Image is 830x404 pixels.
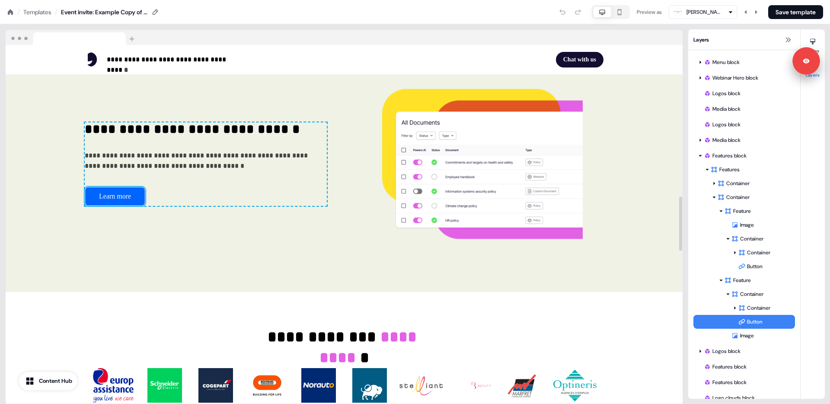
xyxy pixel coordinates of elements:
div: Layers [688,29,800,50]
button: Chat with us [556,52,603,67]
img: Image [361,77,603,250]
div: Media block [693,133,795,147]
div: Container [738,304,792,312]
div: [PERSON_NAME] Frères [686,8,721,16]
img: Image [399,368,443,403]
div: Image [693,329,795,343]
div: Logos block [693,344,795,358]
div: FeaturesContainerContainerFeatureImageContainerContainerButtonFeatureContainerContainerButtonImage [693,163,795,343]
div: Image [693,218,795,232]
div: ContainerContainerButton [693,287,795,329]
img: Image [92,368,135,403]
div: Container [693,176,795,190]
button: Learn more [85,187,145,206]
div: Container [738,248,792,257]
div: Button [693,315,795,329]
div: Button [738,317,795,326]
button: Save template [768,5,823,19]
div: Feature [725,276,792,285]
div: FeatureImageContainerContainerButton [693,204,795,273]
img: Image [502,368,545,403]
div: Menu block [704,58,792,67]
div: Logos block [693,87,795,100]
img: Image [553,368,597,403]
div: Features [711,165,792,174]
div: Media block [704,136,792,144]
div: Logo clouds block [704,394,792,402]
div: Container [693,301,795,315]
div: Button [738,262,795,271]
div: Event invite: Example Copy of Userled Page [61,8,147,16]
div: Container [731,290,792,298]
div: Feature [725,207,792,215]
img: Image [194,368,237,403]
div: Container [693,246,795,260]
div: Container [718,193,792,202]
div: Logos block [704,120,792,129]
img: Image [348,368,391,403]
img: Image [246,368,289,403]
div: Features block [704,378,792,387]
div: / [17,7,20,17]
div: Logos block [704,347,792,356]
img: Image [451,368,494,403]
div: Media block [704,105,792,113]
img: Browser topbar [6,30,138,45]
div: Chat with us [348,52,603,67]
button: Content Hub [19,372,77,390]
div: Features block [704,362,792,371]
div: Image [731,221,795,229]
div: ContainerContainerButton [693,232,795,273]
div: Features block [693,360,795,374]
div: Media block [693,102,795,116]
div: Container [718,179,792,188]
img: Image [297,368,340,403]
div: Button [693,260,795,273]
div: ContainerFeatureImageContainerContainerButtonFeatureContainerContainerButtonImage [693,190,795,343]
div: Features block [693,375,795,389]
div: FeatureContainerContainerButtonImage [693,273,795,343]
div: Webinar Hero block [693,71,795,85]
div: Preview as [637,8,662,16]
div: Content Hub [39,377,72,385]
div: Logos block [693,118,795,131]
a: Templates [23,8,51,16]
button: Styles [801,35,825,54]
div: Logos block [704,89,792,98]
div: Container [731,234,792,243]
div: Features blockFeaturesContainerContainerFeatureImageContainerContainerButtonFeatureContainerConta... [693,149,795,343]
div: / [55,7,57,17]
div: Image [731,331,795,340]
div: Webinar Hero block [704,74,792,82]
div: Menu block [693,55,795,69]
img: Image [143,368,186,403]
div: Features block [704,151,792,160]
button: [PERSON_NAME] Frères [669,5,737,19]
